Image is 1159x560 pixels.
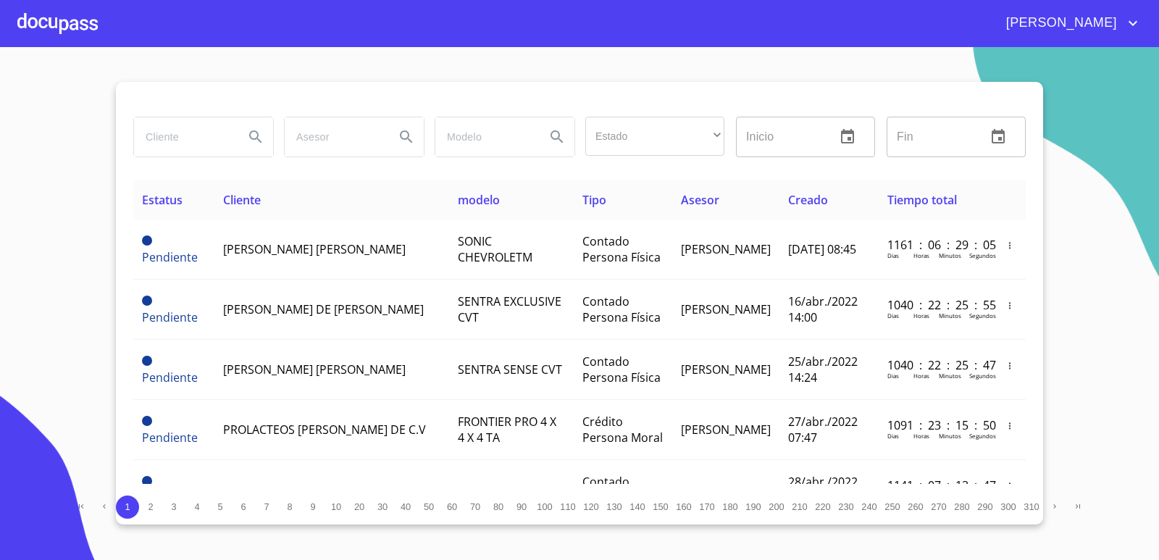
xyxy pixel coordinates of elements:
p: 1091 : 23 : 15 : 50 [887,417,985,433]
span: 10 [331,501,341,512]
button: 120 [579,496,603,519]
button: 10 [325,496,348,519]
span: 280 [954,501,969,512]
span: Pendiente [142,356,152,366]
span: Crédito Persona Moral [582,414,663,446]
span: 220 [815,501,830,512]
span: Pendiente [142,249,198,265]
span: [PERSON_NAME] [681,301,771,317]
p: Dias [887,312,899,319]
span: Contado Persona Física [582,293,661,325]
p: Horas [913,251,929,259]
button: 5 [209,496,232,519]
button: 50 [417,496,440,519]
p: Segundos [969,432,996,440]
span: Asesor [681,192,719,208]
span: PROLACTEOS [PERSON_NAME] DE C.V [223,422,426,438]
span: Pendiente [142,369,198,385]
button: 70 [464,496,487,519]
span: 290 [977,501,992,512]
span: 2 [148,501,153,512]
p: Segundos [969,251,996,259]
button: Search [238,120,273,154]
button: 7 [255,496,278,519]
span: 260 [908,501,923,512]
p: 1040 : 22 : 25 : 55 [887,297,985,313]
span: [PERSON_NAME] [PERSON_NAME] [223,362,406,377]
span: Contado Persona Física [582,474,661,506]
button: 80 [487,496,510,519]
span: Tipo [582,192,606,208]
button: 3 [162,496,185,519]
span: 110 [560,501,575,512]
span: 25/abr./2022 14:24 [788,354,858,385]
span: 240 [861,501,876,512]
p: Horas [913,372,929,380]
button: 100 [533,496,556,519]
span: Contado Persona Física [582,233,661,265]
span: 120 [583,501,598,512]
button: 310 [1020,496,1043,519]
button: 180 [719,496,742,519]
div: ​ [585,117,724,156]
button: 200 [765,496,788,519]
span: 6 [240,501,246,512]
span: Cliente [223,192,261,208]
p: Minutos [939,432,961,440]
span: 70 [470,501,480,512]
span: 270 [931,501,946,512]
span: SENTRA SENSE CVT [458,362,562,377]
span: BAIC X 35 [458,482,508,498]
span: 200 [769,501,784,512]
span: 210 [792,501,807,512]
span: Pendiente [142,476,152,486]
span: FRONTIER PRO 4 X 4 X 4 TA [458,414,556,446]
button: 8 [278,496,301,519]
button: 240 [858,496,881,519]
span: 100 [537,501,552,512]
button: 60 [440,496,464,519]
span: 170 [699,501,714,512]
span: 160 [676,501,691,512]
p: Dias [887,372,899,380]
span: 30 [377,501,388,512]
span: 16/abr./2022 14:00 [788,293,858,325]
span: 3 [171,501,176,512]
p: 1141 : 07 : 13 : 47 [887,477,985,493]
span: SENTRA EXCLUSIVE CVT [458,293,561,325]
span: Contado Persona Física [582,354,661,385]
span: Pendiente [142,416,152,426]
button: 4 [185,496,209,519]
p: 1040 : 22 : 25 : 47 [887,357,985,373]
p: Minutos [939,372,961,380]
span: 50 [424,501,434,512]
span: 60 [447,501,457,512]
button: 140 [626,496,649,519]
span: [PERSON_NAME] [681,362,771,377]
span: modelo [458,192,500,208]
span: Creado [788,192,828,208]
button: 6 [232,496,255,519]
p: Segundos [969,312,996,319]
span: 40 [401,501,411,512]
button: 160 [672,496,695,519]
button: 90 [510,496,533,519]
button: 130 [603,496,626,519]
span: Pendiente [142,296,152,306]
button: 1 [116,496,139,519]
button: 270 [927,496,950,519]
span: SONIC CHEVROLETM [458,233,532,265]
input: search [285,117,383,156]
p: Dias [887,432,899,440]
span: Tiempo total [887,192,957,208]
span: 250 [884,501,900,512]
span: [PERSON_NAME] [PERSON_NAME] [223,241,406,257]
span: Estatus [142,192,183,208]
button: Search [540,120,574,154]
button: 110 [556,496,579,519]
p: Horas [913,312,929,319]
p: Segundos [969,372,996,380]
span: [PERSON_NAME] [681,422,771,438]
button: 210 [788,496,811,519]
span: 140 [629,501,645,512]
